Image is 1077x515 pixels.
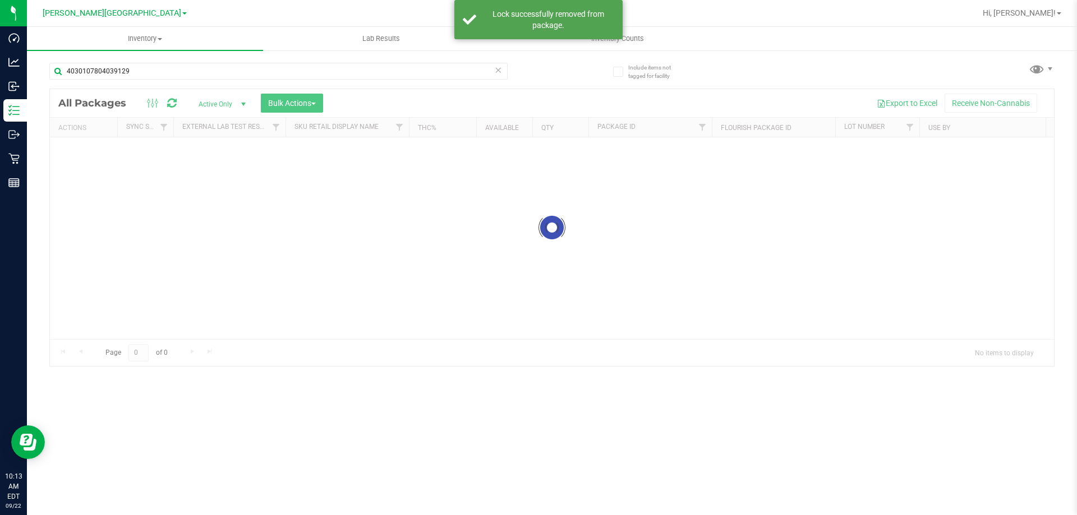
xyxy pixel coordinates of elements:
span: Clear [494,63,502,77]
a: Lab Results [263,27,499,50]
p: 10:13 AM EDT [5,471,22,502]
span: Inventory [27,34,263,44]
inline-svg: Inbound [8,81,20,92]
inline-svg: Reports [8,177,20,188]
p: 09/22 [5,502,22,510]
inline-svg: Dashboard [8,33,20,44]
span: [PERSON_NAME][GEOGRAPHIC_DATA] [43,8,181,18]
inline-svg: Analytics [8,57,20,68]
input: Search Package ID, Item Name, SKU, Lot or Part Number... [49,63,508,80]
iframe: Resource center [11,425,45,459]
span: Include items not tagged for facility [628,63,684,80]
span: Lab Results [347,34,415,44]
div: Lock successfully removed from package. [482,8,614,31]
a: Inventory [27,27,263,50]
span: Hi, [PERSON_NAME]! [983,8,1056,17]
inline-svg: Retail [8,153,20,164]
inline-svg: Inventory [8,105,20,116]
inline-svg: Outbound [8,129,20,140]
